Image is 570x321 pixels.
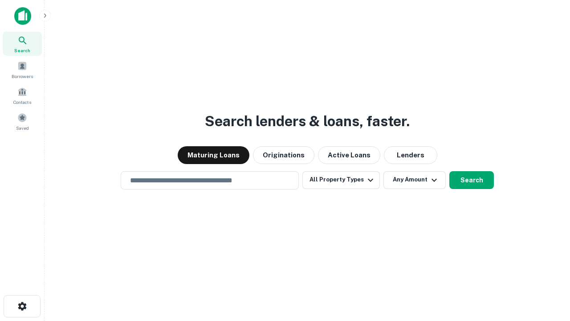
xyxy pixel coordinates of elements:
[12,73,33,80] span: Borrowers
[383,171,446,189] button: Any Amount
[3,83,42,107] a: Contacts
[253,146,314,164] button: Originations
[13,99,31,106] span: Contacts
[16,124,29,132] span: Saved
[178,146,249,164] button: Maturing Loans
[384,146,437,164] button: Lenders
[3,32,42,56] a: Search
[205,111,410,132] h3: Search lenders & loans, faster.
[14,7,31,25] img: capitalize-icon.png
[525,221,570,264] iframe: Chat Widget
[3,109,42,133] a: Saved
[14,47,30,54] span: Search
[3,58,42,82] a: Borrowers
[449,171,494,189] button: Search
[318,146,380,164] button: Active Loans
[302,171,380,189] button: All Property Types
